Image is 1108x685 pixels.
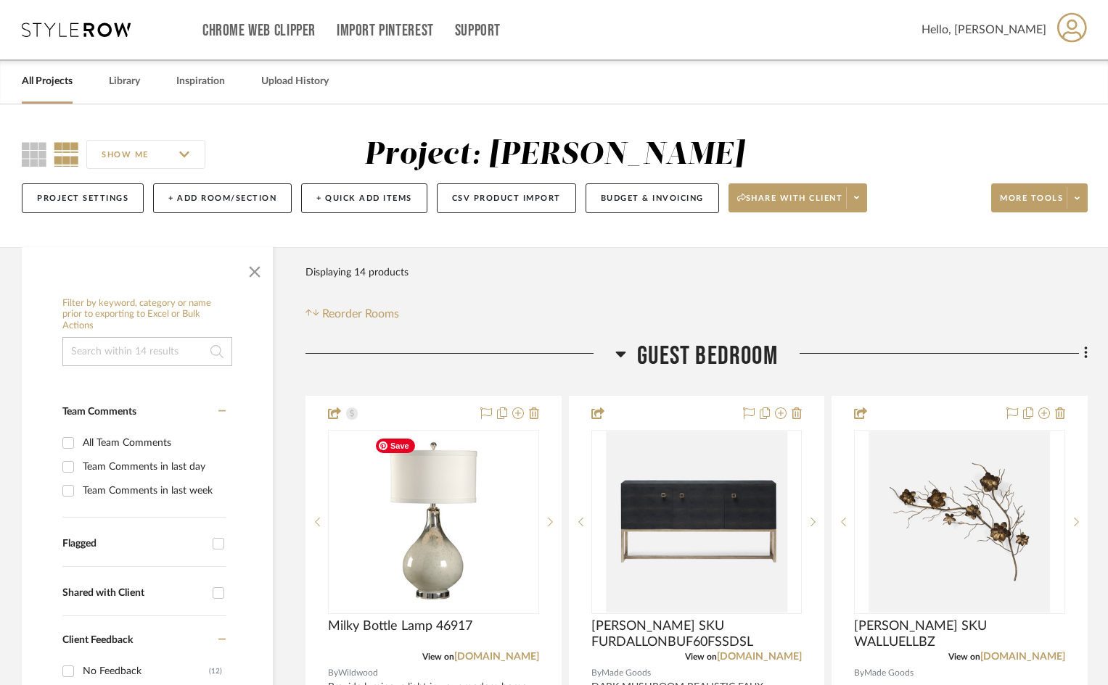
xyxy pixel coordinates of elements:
[329,431,538,613] div: 0
[22,72,73,91] a: All Projects
[592,431,802,613] div: 0
[62,337,232,366] input: Search within 14 results
[62,635,133,645] span: Client Feedback
[422,652,454,661] span: View on
[305,305,399,323] button: Reorder Rooms
[864,666,914,680] span: Made Goods
[261,72,329,91] a: Upload History
[305,258,409,287] div: Displaying 14 products
[62,587,205,599] div: Shared with Client
[591,666,602,680] span: By
[869,431,1051,613] img: Luella SKU WALLUELLBZ
[109,72,140,91] a: Library
[209,660,222,683] div: (12)
[717,652,802,662] a: [DOMAIN_NAME]
[855,431,1064,613] div: 0
[437,183,576,213] button: CSV Product Import
[338,666,378,680] span: Wildwood
[322,305,399,323] span: Reorder Rooms
[606,431,787,613] img: Dallon SKU FURDALLONBUF60FSSDSL
[602,666,651,680] span: Made Goods
[328,666,338,680] span: By
[62,538,205,550] div: Flagged
[364,140,744,170] div: Project: [PERSON_NAME]
[83,660,209,683] div: No Feedback
[22,183,144,213] button: Project Settings
[83,455,222,478] div: Team Comments in last day
[685,652,717,661] span: View on
[737,193,843,215] span: Share with client
[153,183,292,213] button: + Add Room/Section
[729,183,868,212] button: Share with client
[948,652,980,661] span: View on
[854,666,864,680] span: By
[62,298,232,332] h6: Filter by keyword, category or name prior to exporting to Excel or Bulk Actions
[922,21,1046,38] span: Hello, [PERSON_NAME]
[202,25,316,37] a: Chrome Web Clipper
[854,618,1065,650] span: [PERSON_NAME] SKU WALLUELLBZ
[369,431,498,613] img: Milky Bottle Lamp 46917
[176,72,225,91] a: Inspiration
[62,407,136,417] span: Team Comments
[980,652,1065,662] a: [DOMAIN_NAME]
[1000,193,1063,215] span: More tools
[301,183,427,213] button: + Quick Add Items
[586,183,719,213] button: Budget & Invoicing
[591,618,803,650] span: [PERSON_NAME] SKU FURDALLONBUF60FSSDSL
[240,254,269,283] button: Close
[454,652,539,662] a: [DOMAIN_NAME]
[991,183,1088,212] button: More tools
[637,341,778,372] span: Guest Bedroom
[83,479,222,502] div: Team Comments in last week
[328,618,472,634] span: Milky Bottle Lamp 46917
[83,431,222,454] div: All Team Comments
[376,439,415,453] span: Save
[337,25,434,37] a: Import Pinterest
[455,25,501,37] a: Support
